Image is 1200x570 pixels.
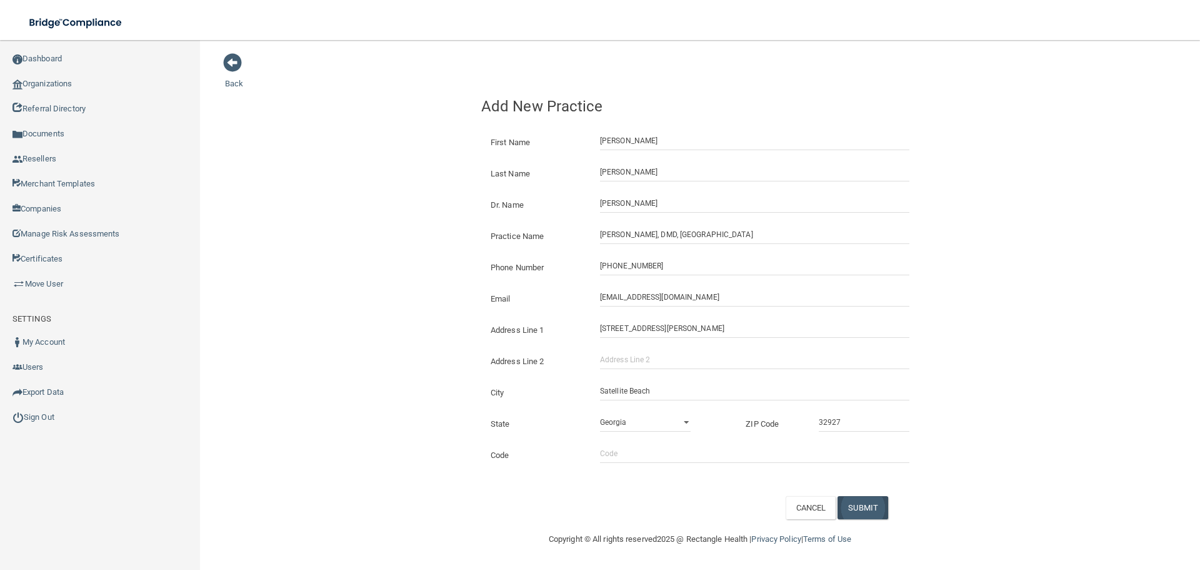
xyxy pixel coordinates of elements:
label: City [481,385,591,400]
label: Last Name [481,166,591,181]
img: ic_power_dark.7ecde6b1.png [12,412,24,423]
label: Phone Number [481,260,591,275]
input: Practice Name [600,225,909,244]
input: Address Line 2 [600,350,909,369]
input: City [600,382,909,400]
input: Address Line 1 [600,319,909,338]
img: icon-export.b9366987.png [12,387,22,397]
button: SUBMIT [837,496,888,519]
label: Practice Name [481,229,591,244]
img: icon-documents.8dae5593.png [12,130,22,140]
input: First Name [600,131,909,150]
button: CANCEL [786,496,836,519]
label: First Name [481,135,591,150]
label: Address Line 1 [481,323,591,338]
input: Code [600,444,909,463]
img: briefcase.64adab9b.png [12,278,25,290]
img: bridge_compliance_login_screen.278c3ca4.svg [19,10,134,36]
label: Dr. Name [481,198,591,213]
input: Email [600,288,909,307]
img: icon-users.e205127d.png [12,362,22,372]
h4: Add New Practice [481,98,919,115]
label: State [481,417,591,432]
img: ic_user_dark.df1a06c3.png [12,337,22,347]
img: ic_dashboard_dark.d01f4a41.png [12,54,22,64]
input: (___) ___-____ [600,257,909,275]
input: Doctor Name [600,194,909,213]
div: Copyright © All rights reserved 2025 @ Rectangle Health | | [472,519,928,559]
img: ic_reseller.de258add.png [12,155,22,165]
label: SETTINGS [12,312,51,327]
input: Last Name [600,163,909,181]
label: Address Line 2 [481,354,591,369]
a: Terms of Use [803,534,851,544]
label: ZIP Code [736,417,809,432]
a: Privacy Policy [751,534,801,544]
input: _____ [819,413,909,432]
label: Email [481,292,591,307]
label: Code [481,448,591,463]
a: Back [225,64,243,88]
img: organization-icon.f8decf85.png [12,79,22,89]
